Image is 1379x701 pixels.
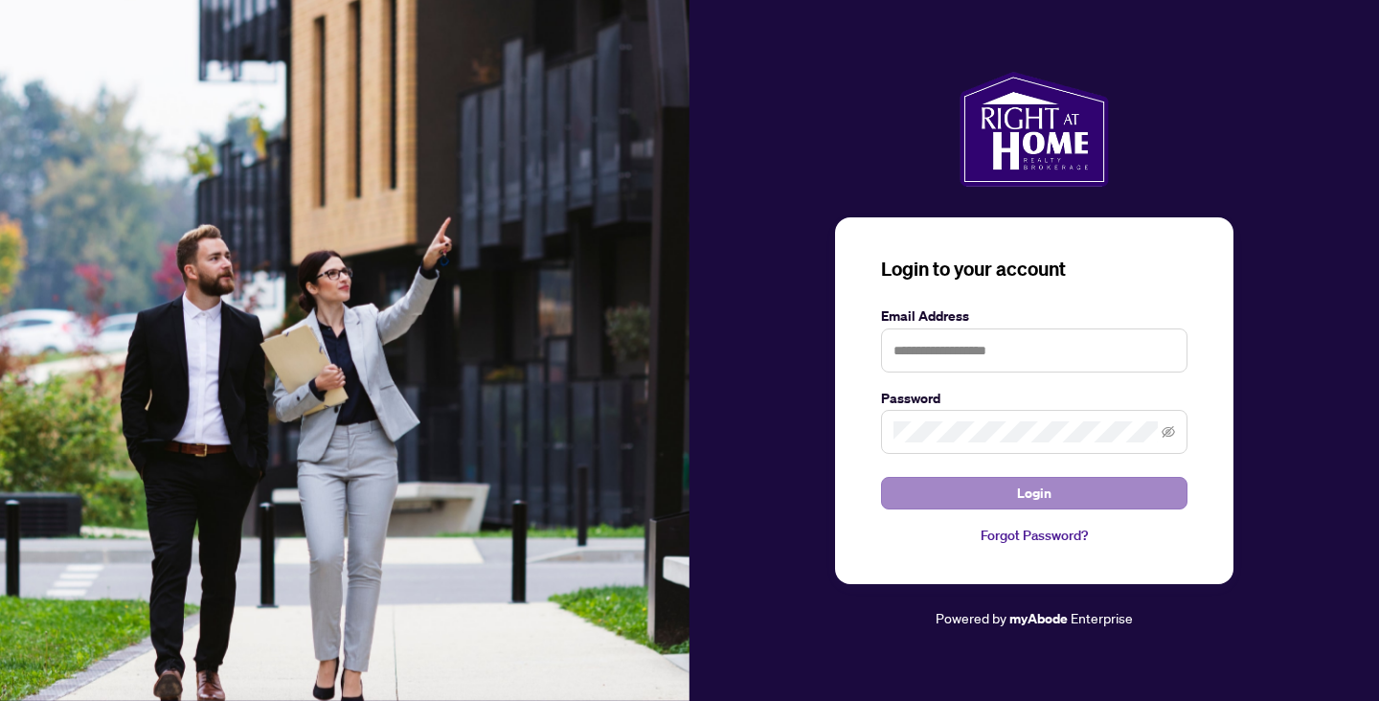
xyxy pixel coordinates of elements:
label: Password [881,388,1187,409]
span: Powered by [936,609,1006,626]
span: Login [1017,478,1051,509]
a: Forgot Password? [881,525,1187,546]
img: ma-logo [960,72,1108,187]
button: Login [881,477,1187,509]
h3: Login to your account [881,256,1187,283]
span: eye-invisible [1162,425,1175,439]
label: Email Address [881,305,1187,327]
a: myAbode [1009,608,1068,629]
span: Enterprise [1071,609,1133,626]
